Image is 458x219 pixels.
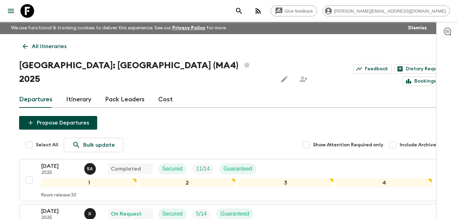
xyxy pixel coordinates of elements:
[8,22,230,34] p: We use functional & tracking cookies to deliver this experience. See our for more.
[32,42,67,50] p: All itineraries
[400,142,439,148] span: Include Archived
[41,207,79,215] p: [DATE]
[313,142,383,148] span: Show Attention Required only
[172,26,205,30] a: Privacy Policy
[105,91,145,108] a: Pack Leaders
[19,59,272,86] h1: [GEOGRAPHIC_DATA]: [GEOGRAPHIC_DATA] (MA4) 2025
[407,23,428,33] button: Dismiss
[353,64,391,74] a: Feedback
[223,165,252,173] p: Guaranteed
[89,211,91,217] p: I I
[336,178,432,187] div: 4
[64,138,123,152] a: Bulk update
[41,162,79,170] p: [DATE]
[281,9,317,14] span: Give feedback
[270,5,317,16] a: Give feedback
[238,178,334,187] div: 3
[139,178,235,187] div: 2
[41,178,137,187] div: 1
[162,165,183,173] p: Secured
[84,165,97,171] span: Samir Achahri
[36,142,58,148] span: Select All
[330,9,449,14] span: [PERSON_NAME][EMAIL_ADDRESS][DOMAIN_NAME]
[19,40,70,53] a: All itineraries
[192,163,214,174] div: Trip Fill
[220,210,249,218] p: Guaranteed
[232,4,246,18] button: search adventures
[158,163,187,174] div: Secured
[66,91,91,108] a: Itinerary
[83,141,115,149] p: Bulk update
[111,165,141,173] p: Completed
[41,193,76,198] p: Room release: 30
[278,72,291,86] button: Edit this itinerary
[19,91,53,108] a: Departures
[394,64,439,74] a: Dietary Reqs
[323,5,450,16] div: [PERSON_NAME][EMAIL_ADDRESS][DOMAIN_NAME]
[196,165,210,173] p: 11 / 14
[297,72,310,86] span: Share this itinerary
[4,4,18,18] button: menu
[41,170,79,176] p: 2025
[196,210,207,218] p: 5 / 14
[84,210,97,216] span: Ismail Ingrioui
[111,210,142,218] p: On Request
[19,116,97,130] button: Propose Departures
[158,91,173,108] a: Cost
[403,76,439,86] a: Bookings
[162,210,183,218] p: Secured
[19,159,439,201] button: [DATE]2025Samir AchahriCompletedSecuredTrip FillGuaranteed1234Room release:30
